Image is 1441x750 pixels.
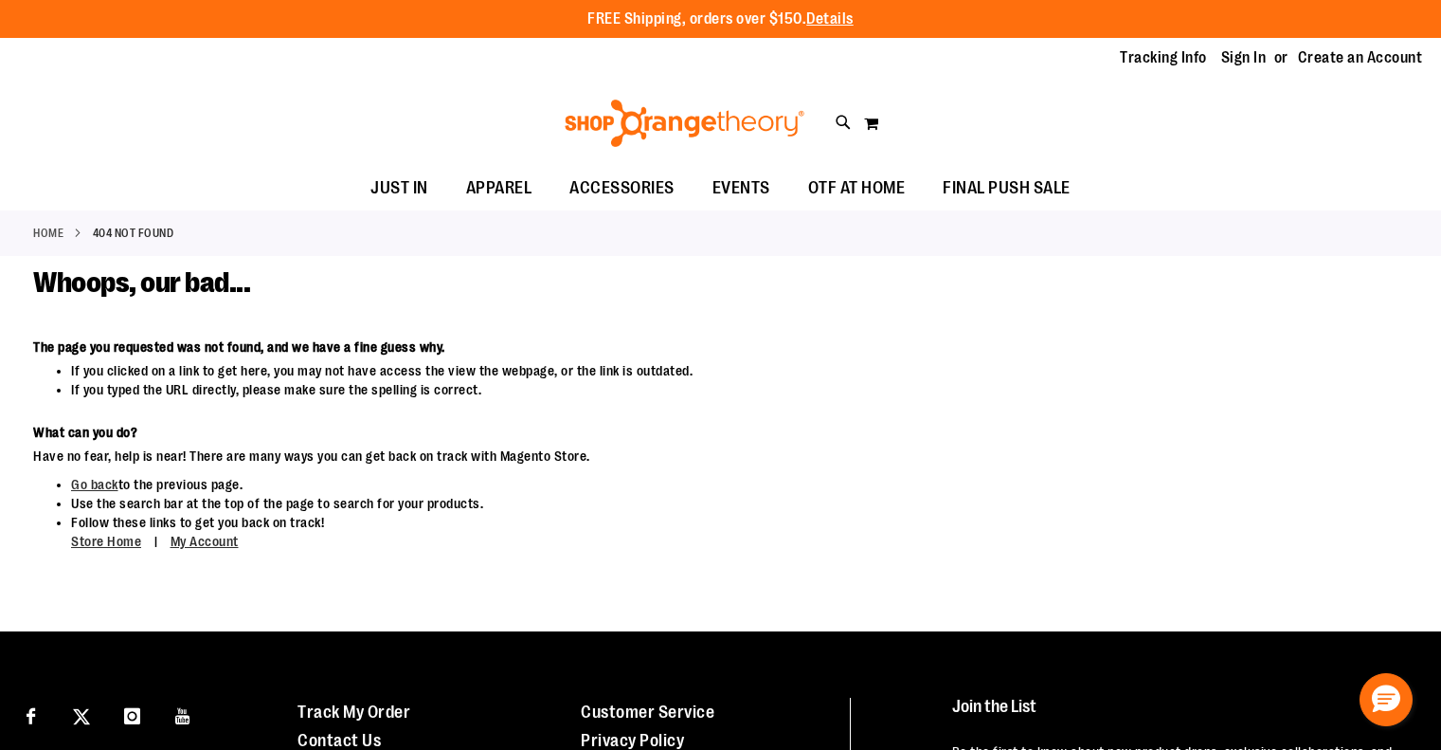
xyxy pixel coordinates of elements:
[33,423,1122,442] dt: What can you do?
[71,380,1122,399] li: If you typed the URL directly, please make sure the spelling is correct.
[71,477,118,492] a: Go back
[1221,47,1267,68] a: Sign In
[71,475,1122,494] li: to the previous page.
[693,167,789,210] a: EVENTS
[93,225,174,242] strong: 404 Not Found
[71,513,1122,552] li: Follow these links to get you back on track!
[297,731,381,750] a: Contact Us
[33,225,63,242] a: Home
[351,167,447,210] a: JUST IN
[1298,47,1423,68] a: Create an Account
[587,9,854,30] p: FREE Shipping, orders over $150.
[370,167,428,210] span: JUST IN
[33,447,1122,466] dd: Have no fear, help is near! There are many ways you can get back on track with Magento Store.
[447,167,551,210] a: APPAREL
[65,698,99,731] a: Visit our X page
[73,708,90,725] img: Twitter
[808,167,906,210] span: OTF AT HOME
[581,731,684,750] a: Privacy Policy
[712,167,770,210] span: EVENTS
[789,167,925,210] a: OTF AT HOME
[1360,673,1413,726] button: Hello, have a question? Let’s chat.
[116,698,149,731] a: Visit our Instagram page
[145,525,168,558] span: |
[71,361,1122,380] li: If you clicked on a link to get here, you may not have access the view the webpage, or the link i...
[33,266,250,299] span: Whoops, our bad...
[71,534,141,549] a: Store Home
[297,703,410,722] a: Track My Order
[14,698,47,731] a: Visit our Facebook page
[952,698,1404,733] h4: Join the List
[1120,47,1207,68] a: Tracking Info
[581,703,714,722] a: Customer Service
[33,338,1122,357] dt: The page you requested was not found, and we have a fine guess why.
[71,494,1122,513] li: Use the search bar at the top of the page to search for your products.
[466,167,532,210] span: APPAREL
[167,698,200,731] a: Visit our Youtube page
[562,100,807,147] img: Shop Orangetheory
[924,167,1090,210] a: FINAL PUSH SALE
[550,167,693,210] a: ACCESSORIES
[943,167,1071,210] span: FINAL PUSH SALE
[171,534,239,549] a: My Account
[569,167,675,210] span: ACCESSORIES
[806,10,854,27] a: Details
